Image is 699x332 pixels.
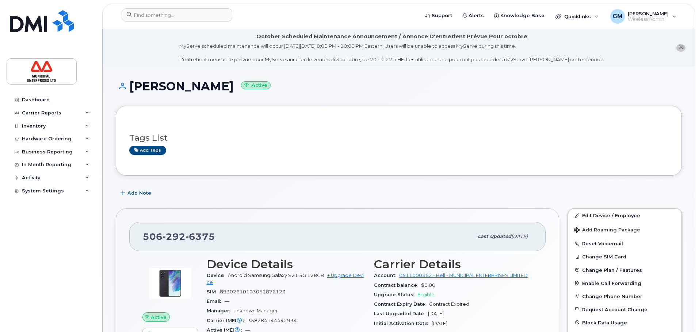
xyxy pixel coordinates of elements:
a: Add tags [129,146,166,155]
span: Last Upgraded Date [374,311,428,316]
span: Eligible [417,292,435,297]
span: Add Roaming Package [574,227,640,234]
button: Change SIM Card [568,250,681,263]
button: Add Roaming Package [568,222,681,237]
span: Android Samsung Galaxy S21 5G 128GB [228,273,324,278]
button: Change Phone Number [568,290,681,303]
span: [DATE] [432,321,447,326]
button: Request Account Change [568,303,681,316]
span: 6375 [186,231,215,242]
span: [DATE] [428,311,444,316]
span: Manager [207,308,233,313]
button: close notification [676,44,685,52]
span: Active [151,314,167,321]
small: Active [241,81,271,90]
h3: Device Details [207,258,365,271]
button: Change Plan / Features [568,263,681,277]
span: Carrier IMEI [207,318,248,323]
span: Email [207,298,225,304]
span: Unknown Manager [233,308,278,313]
button: Enable Call Forwarding [568,277,681,290]
span: 89302610103052876123 [220,289,286,294]
span: — [225,298,229,304]
span: 292 [163,231,186,242]
div: October Scheduled Maintenance Announcement / Annonce D'entretient Prévue Pour octobre [256,33,527,40]
span: Add Note [127,190,151,196]
span: Enable Call Forwarding [582,280,641,286]
h1: [PERSON_NAME] [116,80,682,93]
span: SIM [207,289,220,294]
button: Add Note [116,187,157,200]
h3: Tags List [129,133,668,142]
span: Account [374,273,399,278]
span: Device [207,273,228,278]
a: Edit Device / Employee [568,209,681,222]
button: Block Data Usage [568,316,681,329]
span: Contract Expiry Date [374,301,429,307]
button: Reset Voicemail [568,237,681,250]
span: Contract balance [374,282,421,288]
a: 0511000362 - Bell - MUNICIPAL ENTERPRISES LIMITED [399,273,528,278]
span: Contract Expired [429,301,469,307]
h3: Carrier Details [374,258,532,271]
a: + Upgrade Device [207,273,364,285]
img: image20231002-3703462-1a4zhyp.jpeg [148,261,192,305]
span: Initial Activation Date [374,321,432,326]
span: $0.00 [421,282,435,288]
span: 358284144442934 [248,318,297,323]
span: Last updated [478,234,511,239]
span: 506 [143,231,215,242]
span: Change Plan / Features [582,267,642,273]
div: MyServe scheduled maintenance will occur [DATE][DATE] 8:00 PM - 10:00 PM Eastern. Users will be u... [179,43,605,63]
span: [DATE] [511,234,528,239]
span: Upgrade Status [374,292,417,297]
